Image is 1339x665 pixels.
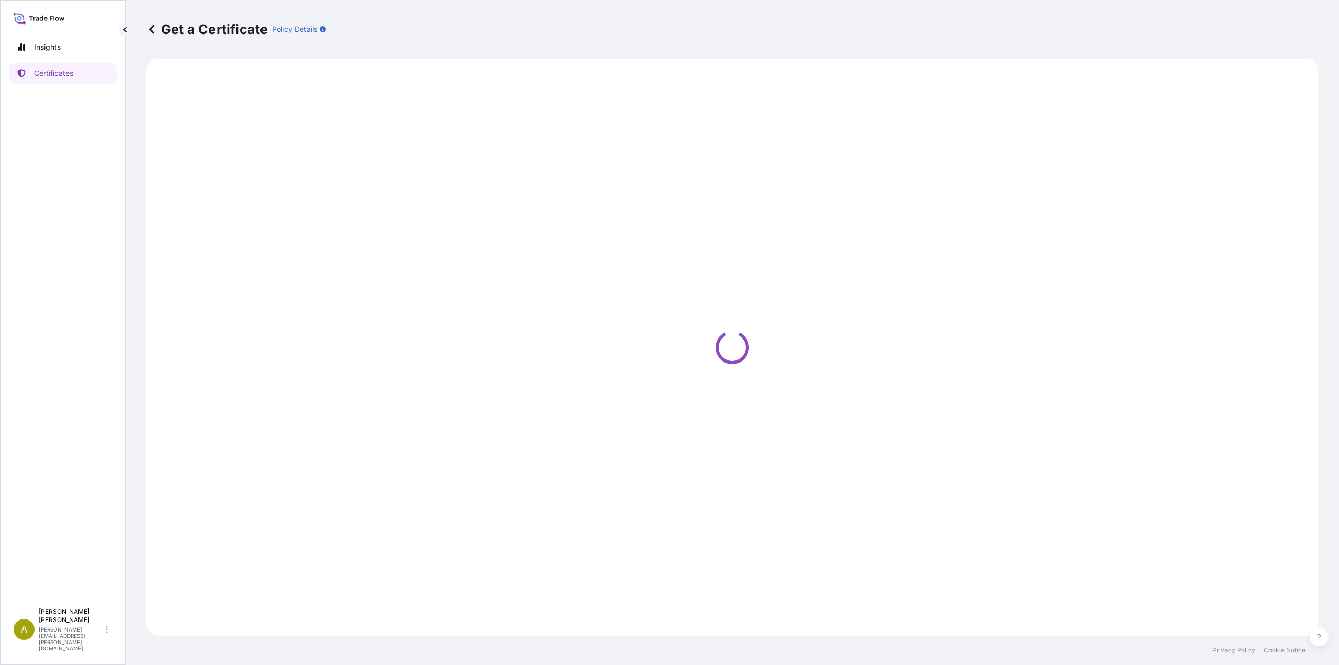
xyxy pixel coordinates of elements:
a: Certificates [9,63,117,84]
span: A [21,624,27,635]
p: Get a Certificate [146,21,268,38]
p: Insights [34,42,61,52]
p: [PERSON_NAME] [PERSON_NAME] [39,607,104,624]
a: Privacy Policy [1212,646,1255,655]
p: [PERSON_NAME][EMAIL_ADDRESS][PERSON_NAME][DOMAIN_NAME] [39,626,104,651]
a: Insights [9,37,117,58]
p: Certificates [34,68,73,78]
a: Cookie Notice [1264,646,1306,655]
p: Policy Details [272,24,317,35]
div: Loading [153,65,1312,629]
